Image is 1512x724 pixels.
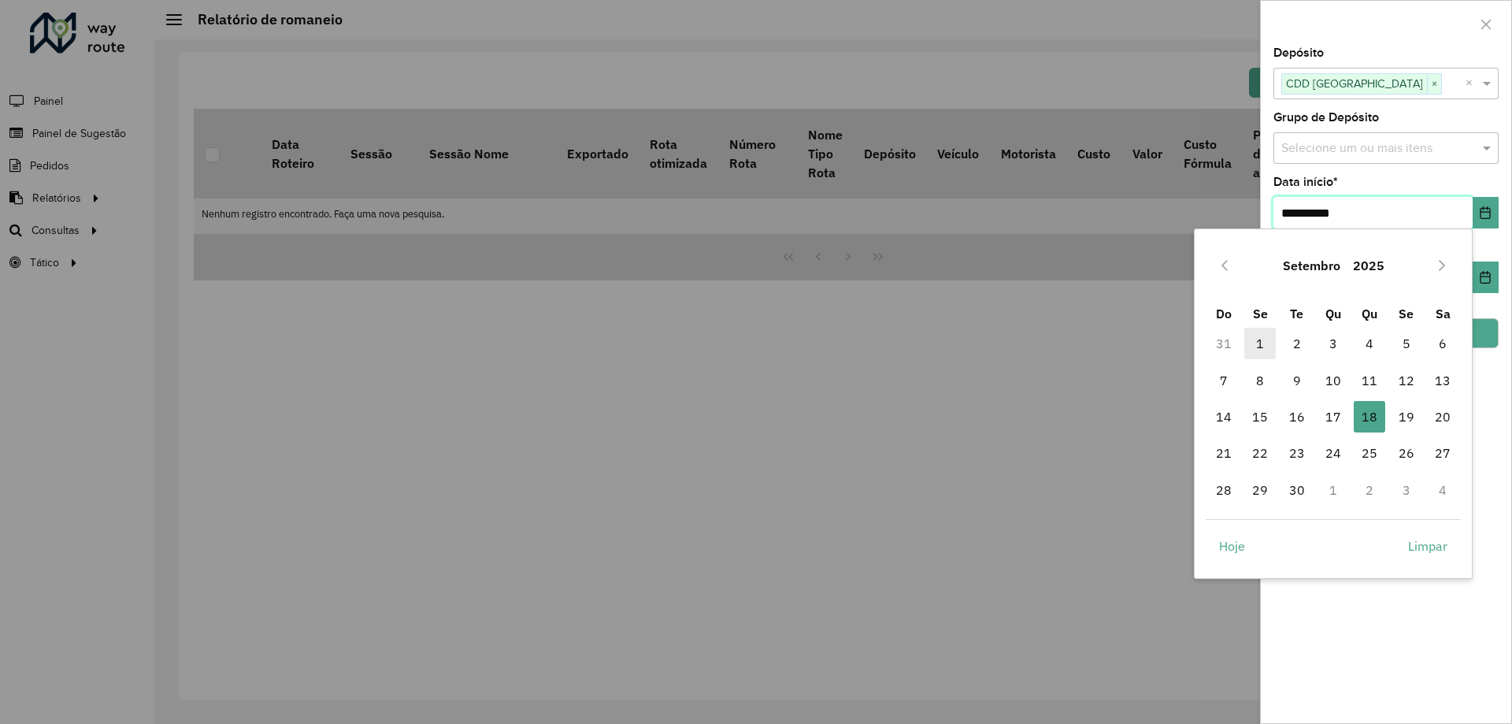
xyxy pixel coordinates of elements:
td: 7 [1206,362,1242,399]
label: Data início [1273,173,1338,191]
span: 26 [1391,437,1422,469]
td: 2 [1278,325,1314,362]
td: 24 [1315,435,1351,471]
td: 9 [1278,362,1314,399]
span: 5 [1391,328,1422,359]
span: 3 [1317,328,1349,359]
span: 25 [1354,437,1385,469]
button: Limpar [1395,530,1461,562]
span: 24 [1317,437,1349,469]
td: 19 [1388,399,1425,435]
td: 6 [1425,325,1461,362]
td: 11 [1351,362,1388,399]
td: 30 [1278,472,1314,508]
td: 4 [1351,325,1388,362]
span: 14 [1208,401,1240,433]
span: 17 [1317,401,1349,433]
span: 13 [1427,365,1458,396]
span: Hoje [1219,537,1245,555]
td: 17 [1315,399,1351,435]
span: Sa [1436,306,1451,321]
span: 2 [1281,328,1313,359]
span: CDD [GEOGRAPHIC_DATA] [1282,74,1427,93]
span: Qu [1325,306,1341,321]
td: 22 [1242,435,1278,471]
span: 6 [1427,328,1458,359]
td: 4 [1425,472,1461,508]
span: 30 [1281,474,1313,506]
span: 12 [1391,365,1422,396]
td: 1 [1242,325,1278,362]
td: 14 [1206,399,1242,435]
span: Limpar [1408,537,1447,555]
button: Choose Date [1473,197,1499,228]
span: Se [1399,306,1414,321]
span: 9 [1281,365,1313,396]
span: Te [1290,306,1303,321]
button: Choose Month [1277,247,1347,284]
td: 21 [1206,435,1242,471]
span: 11 [1354,365,1385,396]
td: 1 [1315,472,1351,508]
span: 21 [1208,437,1240,469]
td: 27 [1425,435,1461,471]
td: 12 [1388,362,1425,399]
td: 18 [1351,399,1388,435]
td: 5 [1388,325,1425,362]
td: 23 [1278,435,1314,471]
td: 20 [1425,399,1461,435]
label: Depósito [1273,43,1324,62]
td: 10 [1315,362,1351,399]
span: 15 [1244,401,1276,433]
span: 10 [1317,365,1349,396]
td: 28 [1206,472,1242,508]
span: 28 [1208,474,1240,506]
span: 16 [1281,401,1313,433]
span: 27 [1427,437,1458,469]
span: 1 [1244,328,1276,359]
td: 16 [1278,399,1314,435]
span: Do [1216,306,1232,321]
span: 29 [1244,474,1276,506]
button: Choose Year [1347,247,1391,284]
td: 26 [1388,435,1425,471]
button: Hoje [1206,530,1258,562]
label: Grupo de Depósito [1273,108,1379,127]
td: 8 [1242,362,1278,399]
span: Qu [1362,306,1377,321]
span: Se [1253,306,1268,321]
div: Choose Date [1194,228,1473,578]
span: 19 [1391,401,1422,433]
button: Next Month [1429,253,1455,278]
span: 23 [1281,437,1313,469]
span: 22 [1244,437,1276,469]
td: 29 [1242,472,1278,508]
td: 13 [1425,362,1461,399]
span: Clear all [1466,74,1479,93]
span: 7 [1208,365,1240,396]
td: 25 [1351,435,1388,471]
span: 20 [1427,401,1458,433]
td: 31 [1206,325,1242,362]
button: Previous Month [1212,253,1237,278]
span: 8 [1244,365,1276,396]
td: 3 [1315,325,1351,362]
td: 15 [1242,399,1278,435]
span: × [1427,75,1441,94]
button: Choose Date [1473,262,1499,293]
span: 18 [1354,401,1385,433]
td: 2 [1351,472,1388,508]
span: 4 [1354,328,1385,359]
td: 3 [1388,472,1425,508]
